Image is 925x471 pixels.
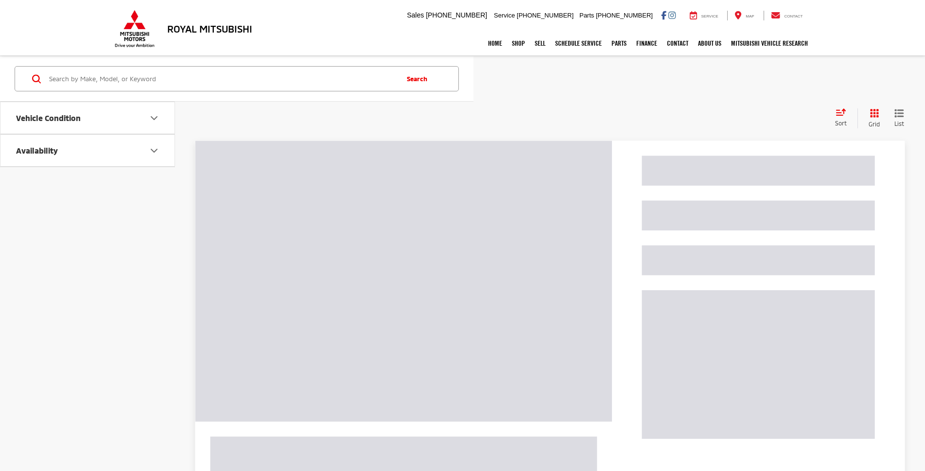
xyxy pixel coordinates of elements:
[426,11,487,19] span: [PHONE_NUMBER]
[668,11,676,19] a: Instagram: Click to visit our Instagram page
[835,120,847,126] span: Sort
[693,31,726,55] a: About Us
[662,31,693,55] a: Contact
[869,120,880,128] span: Grid
[830,108,857,128] button: Select sort value
[494,12,515,19] span: Service
[661,11,666,19] a: Facebook: Click to visit our Facebook page
[16,146,58,155] div: Availability
[727,11,761,20] a: Map
[148,145,160,157] div: Availability
[550,31,607,55] a: Schedule Service: Opens in a new tab
[167,23,252,34] h3: Royal Mitsubishi
[507,31,530,55] a: Shop
[0,102,175,134] button: Vehicle ConditionVehicle Condition
[596,12,653,19] span: [PHONE_NUMBER]
[607,31,631,55] a: Parts: Opens in a new tab
[726,31,813,55] a: Mitsubishi Vehicle Research
[398,67,442,91] button: Search
[517,12,574,19] span: [PHONE_NUMBER]
[530,31,550,55] a: Sell
[579,12,594,19] span: Parts
[887,108,911,128] button: List View
[483,31,507,55] a: Home
[407,11,424,19] span: Sales
[857,108,887,128] button: Grid View
[894,120,904,128] span: List
[746,14,754,18] span: Map
[16,113,81,122] div: Vehicle Condition
[631,31,662,55] a: Finance
[784,14,803,18] span: Contact
[764,11,810,20] a: Contact
[48,67,398,90] input: Search by Make, Model, or Keyword
[0,135,175,166] button: AvailabilityAvailability
[701,14,718,18] span: Service
[113,10,157,48] img: Mitsubishi
[148,112,160,124] div: Vehicle Condition
[682,11,726,20] a: Service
